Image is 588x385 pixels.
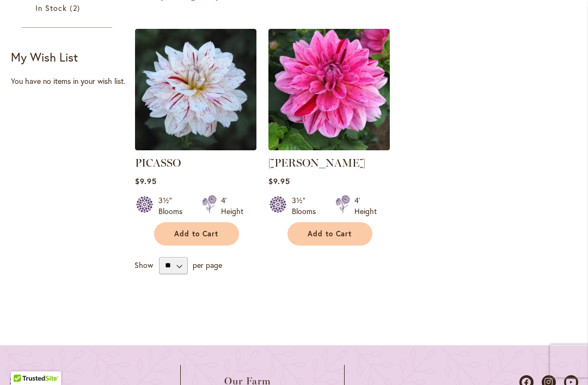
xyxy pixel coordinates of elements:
div: You have no items in your wish list. [11,76,129,87]
span: per page [193,259,222,270]
img: PICASSO [135,29,256,150]
strong: My Wish List [11,49,78,65]
div: 3½" Blooms [292,195,322,217]
span: $9.95 [135,176,157,186]
span: 2 [70,2,82,14]
div: 4' Height [221,195,243,217]
iframe: Launch Accessibility Center [8,346,39,377]
a: [PERSON_NAME] [268,156,365,169]
span: Add to Cart [308,229,352,239]
a: PICASSO [135,142,256,152]
div: 4' Height [354,195,377,217]
a: PICASSO [135,156,181,169]
button: Add to Cart [287,222,372,246]
span: In Stock [35,3,67,13]
img: CHA CHING [268,29,390,150]
button: Add to Cart [154,222,239,246]
div: 3½" Blooms [158,195,189,217]
span: Show [134,259,153,270]
span: $9.95 [268,176,290,186]
a: In Stock 2 [35,2,101,14]
span: Add to Cart [174,229,219,239]
a: CHA CHING [268,142,390,152]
